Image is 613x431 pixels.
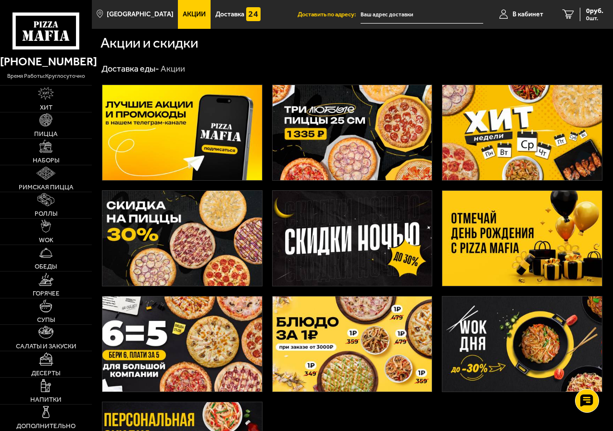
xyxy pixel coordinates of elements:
[586,8,603,14] span: 0 руб.
[31,370,61,376] span: Десерты
[183,11,206,18] span: Акции
[37,317,55,323] span: Супы
[34,131,58,137] span: Пицца
[107,11,174,18] span: [GEOGRAPHIC_DATA]
[16,423,75,429] span: Дополнительно
[513,11,543,18] span: В кабинет
[35,210,58,217] span: Роллы
[246,7,261,22] img: 15daf4d41897b9f0e9f617042186c801.svg
[100,36,198,50] h1: Акции и скидки
[16,343,76,349] span: Салаты и закуски
[298,12,361,18] span: Доставить по адресу:
[40,104,52,111] span: Хит
[33,290,60,296] span: Горячее
[35,263,57,270] span: Обеды
[19,184,74,190] span: Римская пицца
[586,15,603,21] span: 0 шт.
[33,157,60,163] span: Наборы
[39,237,53,243] span: WOK
[101,63,159,74] a: Доставка еды-
[361,6,483,24] input: Ваш адрес доставки
[30,396,62,403] span: Напитки
[215,11,244,18] span: Доставка
[161,63,185,74] div: Акции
